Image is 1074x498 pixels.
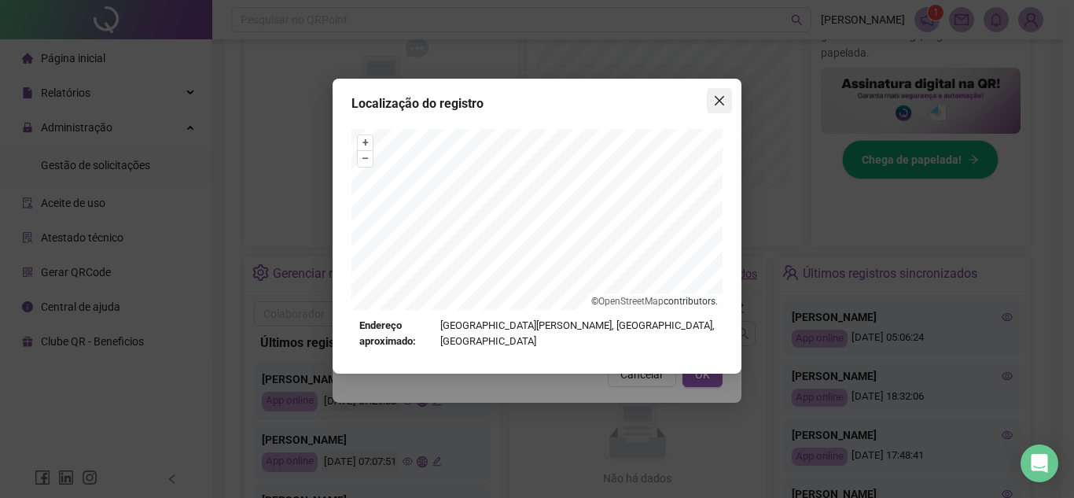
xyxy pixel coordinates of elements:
li: © contributors. [591,296,718,307]
span: close [713,94,726,107]
strong: Endereço aproximado: [359,318,434,350]
div: [GEOGRAPHIC_DATA][PERSON_NAME], [GEOGRAPHIC_DATA], [GEOGRAPHIC_DATA] [359,318,715,350]
a: OpenStreetMap [598,296,664,307]
div: Open Intercom Messenger [1021,445,1058,482]
button: Close [707,88,732,113]
div: Localização do registro [351,94,723,113]
button: – [358,151,373,166]
button: + [358,135,373,150]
